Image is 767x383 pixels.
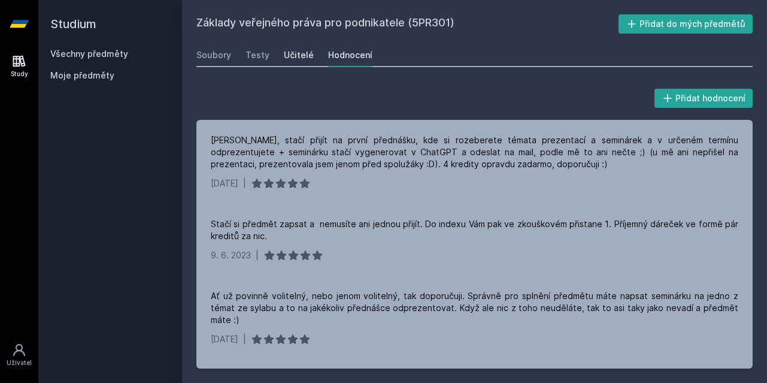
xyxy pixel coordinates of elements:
h2: Základy veřejného práva pro podnikatele (5PR301) [196,14,619,34]
div: [DATE] [211,333,238,345]
div: | [243,177,246,189]
div: Soubory [196,49,231,61]
a: Uživatel [2,337,36,373]
div: | [243,333,246,345]
a: Všechny předměty [50,49,128,59]
div: Hodnocení [328,49,372,61]
a: Soubory [196,43,231,67]
a: Hodnocení [328,43,372,67]
div: [DATE] [211,177,238,189]
button: Přidat do mých předmětů [619,14,753,34]
div: Učitelé [284,49,314,61]
div: Uživatel [7,358,32,367]
a: Testy [245,43,269,67]
div: Stačí si předmět zapsat a nemusíte ani jednou přijít. Do indexu Vám pak ve zkouškovém přistane 1.... [211,218,738,242]
div: Study [11,70,28,79]
div: Ať už povinně volitelný, nebo jenom volitelný, tak doporučuji. Správně pro splnění předmětu máte ... [211,290,738,326]
div: [PERSON_NAME], stačí přijít na první přednášku, kde si rozeberete témata prezentací a seminárek a... [211,134,738,170]
a: Učitelé [284,43,314,67]
span: Moje předměty [50,70,114,82]
a: Study [2,48,36,85]
div: | [256,249,259,261]
button: Přidat hodnocení [654,89,753,108]
div: 9. 6. 2023 [211,249,251,261]
div: Testy [245,49,269,61]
